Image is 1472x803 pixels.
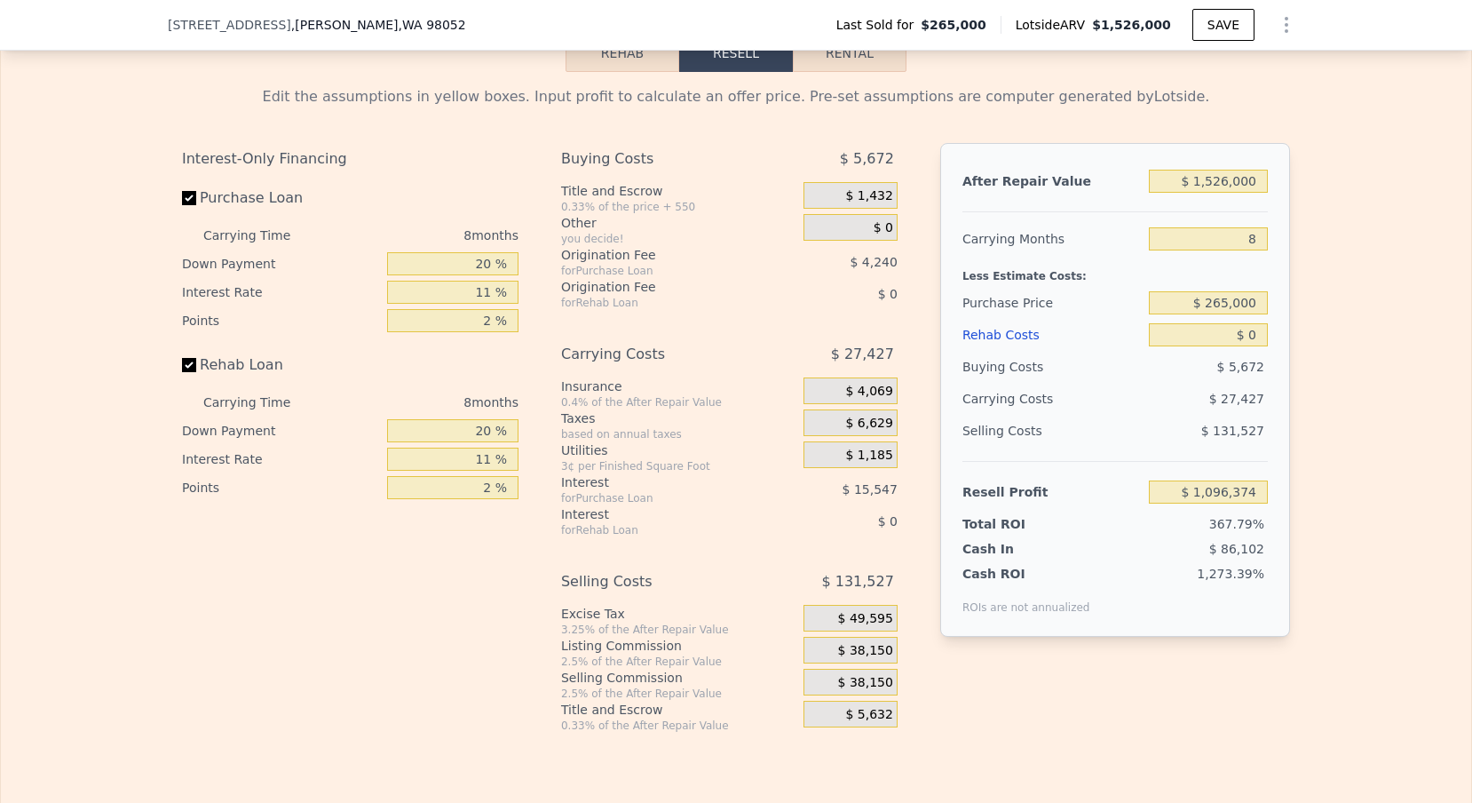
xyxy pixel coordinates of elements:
div: Purchase Price [962,287,1142,319]
div: Excise Tax [561,605,796,623]
div: Total ROI [962,515,1073,533]
div: Selling Costs [561,566,759,598]
span: $ 1,432 [845,188,892,204]
div: Points [182,306,380,335]
span: $ 27,427 [1209,392,1264,406]
div: Listing Commission [561,637,796,655]
input: Rehab Loan [182,358,196,372]
div: 0.33% of the price + 550 [561,200,796,214]
div: After Repair Value [962,165,1142,197]
div: Carrying Time [203,221,319,250]
div: Buying Costs [561,143,759,175]
span: $265,000 [921,16,986,34]
label: Purchase Loan [182,182,380,214]
div: Points [182,473,380,502]
span: [STREET_ADDRESS] [168,16,291,34]
button: Rehab [566,35,679,72]
span: $ 38,150 [838,675,893,691]
div: 2.5% of the After Repair Value [561,655,796,669]
div: Origination Fee [561,278,759,296]
span: $ 0 [878,287,898,301]
div: for Rehab Loan [561,296,759,310]
div: Selling Commission [561,669,796,687]
span: $ 27,427 [831,338,894,370]
span: $ 0 [874,220,893,236]
span: $ 5,672 [840,143,894,175]
span: $ 49,595 [838,611,893,627]
span: 1,273.39% [1197,567,1264,581]
span: $ 131,527 [821,566,893,598]
span: , [PERSON_NAME] [291,16,466,34]
div: Less Estimate Costs: [962,255,1268,287]
input: Purchase Loan [182,191,196,205]
span: Lotside ARV [1016,16,1092,34]
div: ROIs are not annualized [962,583,1090,615]
div: Carrying Costs [962,383,1073,415]
div: Interest Rate [182,278,380,306]
span: $ 38,150 [838,643,893,659]
div: for Purchase Loan [561,491,759,505]
button: Show Options [1269,7,1304,43]
div: Interest [561,505,759,523]
div: Interest [561,473,759,491]
span: $ 5,632 [845,707,892,723]
span: $ 131,527 [1201,424,1264,438]
span: $ 4,069 [845,384,892,400]
div: based on annual taxes [561,427,796,441]
div: Interest-Only Financing [182,143,518,175]
div: Title and Escrow [561,182,796,200]
div: Down Payment [182,417,380,445]
div: Down Payment [182,250,380,278]
button: Rental [793,35,906,72]
div: Title and Escrow [561,701,796,719]
button: Resell [679,35,793,72]
div: 2.5% of the After Repair Value [561,687,796,701]
span: $ 15,547 [843,482,898,497]
span: $ 86,102 [1209,542,1264,556]
div: Carrying Time [203,388,319,417]
div: 8 months [326,388,518,417]
span: Last Sold for [836,16,922,34]
div: you decide! [561,232,796,246]
div: for Purchase Loan [561,264,759,278]
div: Utilities [561,441,796,459]
div: Insurance [561,378,796,395]
span: $ 6,629 [845,416,892,432]
div: Edit the assumptions in yellow boxes. Input profit to calculate an offer price. Pre-set assumptio... [182,86,1290,107]
div: 0.4% of the After Repair Value [561,395,796,409]
span: , WA 98052 [399,18,466,32]
div: Cash ROI [962,565,1090,583]
div: Origination Fee [561,246,759,264]
span: $ 1,185 [845,448,892,464]
span: $ 5,672 [1217,360,1264,374]
div: 3.25% of the After Repair Value [561,623,796,637]
div: Interest Rate [182,445,380,473]
div: Resell Profit [962,476,1142,508]
div: 8 months [326,221,518,250]
div: Carrying Months [962,223,1142,255]
div: 0.33% of the After Repair Value [561,719,796,733]
label: Rehab Loan [182,349,380,381]
span: $ 0 [878,514,898,529]
div: for Rehab Loan [561,523,759,537]
div: Carrying Costs [561,338,759,370]
div: Cash In [962,540,1073,558]
span: $ 4,240 [850,255,897,269]
div: Taxes [561,409,796,427]
span: 367.79% [1209,517,1264,531]
div: Selling Costs [962,415,1142,447]
div: Buying Costs [962,351,1142,383]
span: $1,526,000 [1092,18,1171,32]
div: 3¢ per Finished Square Foot [561,459,796,473]
div: Rehab Costs [962,319,1142,351]
button: SAVE [1192,9,1254,41]
div: Other [561,214,796,232]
